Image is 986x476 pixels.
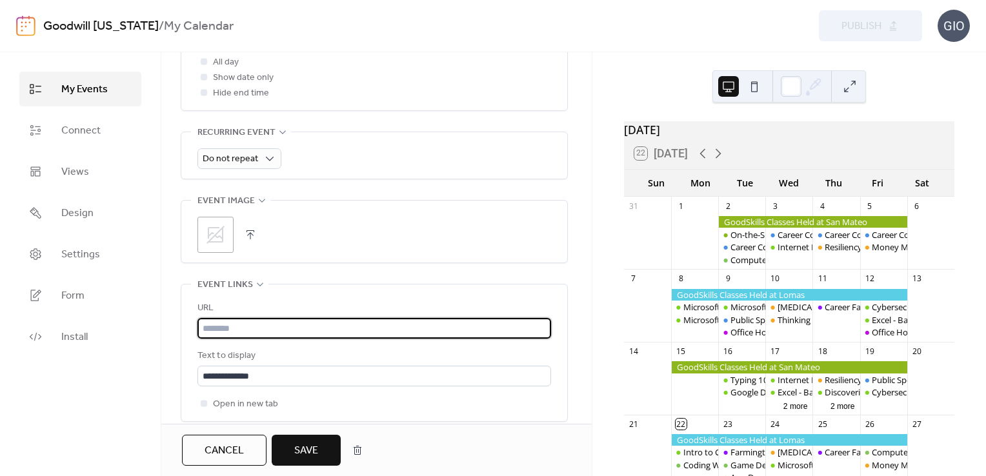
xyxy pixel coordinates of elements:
div: Stress Management [765,301,812,313]
div: Typing 101 [730,374,774,386]
div: 1 [676,201,687,212]
div: Career Compass East: Resume/Applying [765,229,812,241]
span: Connect [61,123,101,139]
div: Cybersecurity [860,301,907,313]
span: Save [294,443,318,459]
span: Recurring event [197,125,276,141]
div: Office Hours [872,326,920,338]
div: Microsoft PowerPoint [671,314,718,326]
div: GoodSkills Classes Held at Lomas [671,434,907,446]
a: Connect [19,113,141,148]
div: Cybersecurity [872,386,925,398]
div: Computer Basics [718,254,765,266]
button: 2 more [778,399,813,412]
div: 27 [911,419,922,430]
div: 18 [817,346,828,357]
div: 5 [864,201,875,212]
div: Career Compass West: Your New Job [860,229,907,241]
div: 15 [676,346,687,357]
div: Microsoft Word [671,301,718,313]
span: Show date only [213,70,274,86]
div: 9 [723,273,734,284]
div: Farmington Career Fair [730,446,819,458]
span: Views [61,164,89,180]
div: Career Compass East: Resume/Applying [778,229,930,241]
div: Public Speaking Intro [872,374,953,386]
span: Do not repeat [203,150,258,168]
div: Coding Workshop [671,459,718,471]
div: Google Docs [718,386,765,398]
span: Design [61,206,94,221]
div: Public Speaking Intro [860,374,907,386]
div: 24 [770,419,781,430]
div: Money Management [872,241,952,253]
div: Microsoft Outlook [778,459,848,471]
div: Discovering Data [825,386,890,398]
div: 4 [817,201,828,212]
div: [MEDICAL_DATA] [778,301,844,313]
div: 6 [911,201,922,212]
div: Resiliency [825,241,862,253]
div: Thinking Critically [778,314,845,326]
div: 2 [723,201,734,212]
div: GIO [938,10,970,42]
div: Coding Workshop [683,459,752,471]
div: [MEDICAL_DATA] Workshop [778,446,886,458]
div: Career Fair - Albuquerque [812,446,860,458]
div: Career Compass South: Interviewing [825,229,964,241]
div: Game Development [718,459,765,471]
div: 23 [723,419,734,430]
button: 2 more [825,399,860,412]
div: 11 [817,273,828,284]
div: Typing 101 [718,374,765,386]
div: ; [197,217,234,253]
div: Mon [678,170,723,196]
a: Design [19,195,141,230]
div: 8 [676,273,687,284]
div: Excel - Basics [872,314,921,326]
div: Office Hours [860,326,907,338]
div: 17 [770,346,781,357]
div: Career Fair - [GEOGRAPHIC_DATA] [825,301,956,313]
a: My Events [19,72,141,106]
span: Install [61,330,88,345]
div: 19 [864,346,875,357]
div: Career Fair - [GEOGRAPHIC_DATA] [825,446,956,458]
div: Microsoft Explorer [730,301,801,313]
a: Goodwill [US_STATE] [43,14,159,39]
div: Microsoft PowerPoint [683,314,767,326]
div: Excel - Basics [778,386,827,398]
div: Thu [811,170,856,196]
div: 21 [628,419,639,430]
a: Cancel [182,435,267,466]
div: Money Management [860,459,907,471]
div: Money Management [872,459,952,471]
div: Stress Management Workshop [765,446,812,458]
div: 14 [628,346,639,357]
div: Computer Basics [872,446,937,458]
div: Public Speaking Intro [730,314,812,326]
div: Money Management [860,241,907,253]
div: 7 [628,273,639,284]
a: Form [19,278,141,313]
div: On-the-Spot Hiring Fair [718,229,765,241]
div: Intro to Coding [671,446,718,458]
div: GoodSkills Classes Held at Lomas [671,289,907,301]
div: 12 [864,273,875,284]
span: Settings [61,247,100,263]
div: Fri [856,170,900,196]
div: 10 [770,273,781,284]
div: 3 [770,201,781,212]
div: Tue [723,170,767,196]
div: Resiliency Workshop [825,374,904,386]
div: Discovering Data [812,386,860,398]
span: Hide end time [213,86,269,101]
b: My Calendar [164,14,234,39]
div: 25 [817,419,828,430]
div: Sat [900,170,944,196]
div: Microsoft Explorer [718,301,765,313]
div: Farmington Career Fair [718,446,765,458]
div: 13 [911,273,922,284]
div: Excel - Basics [765,386,812,398]
div: Intro to Coding [683,446,742,458]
